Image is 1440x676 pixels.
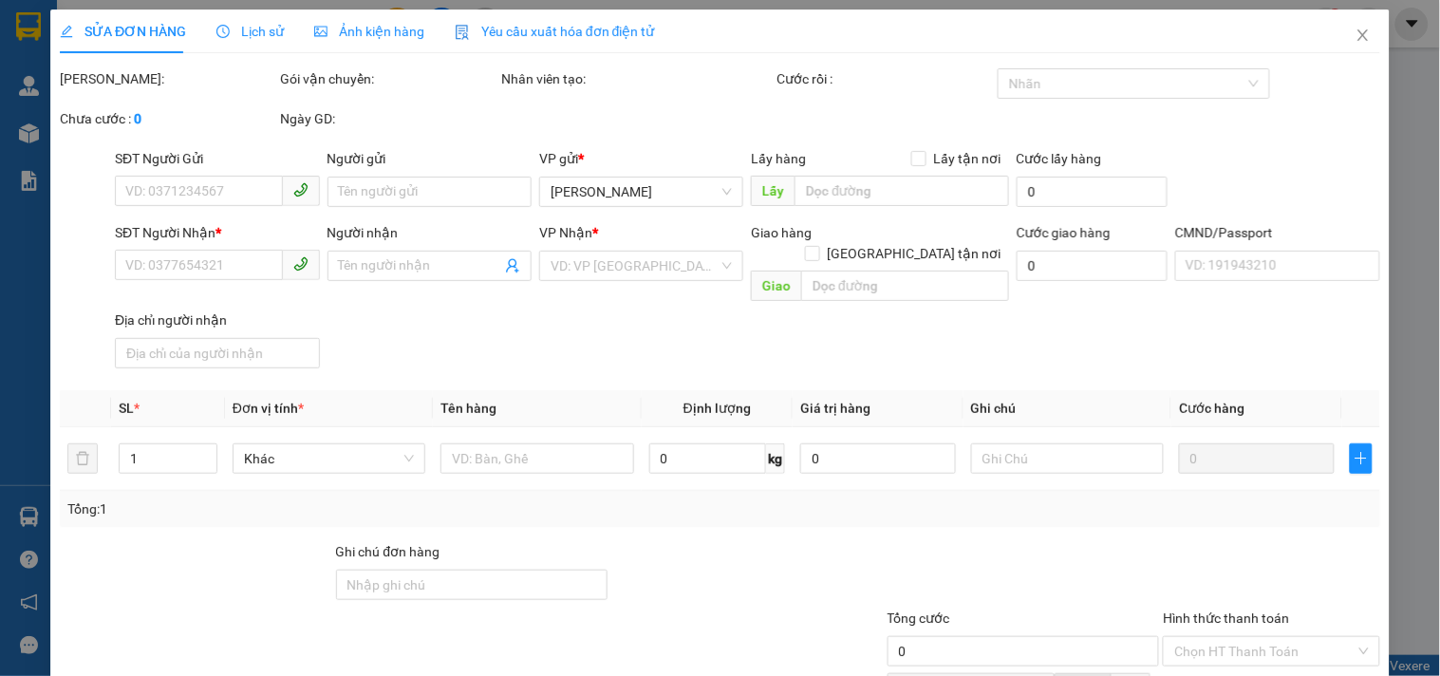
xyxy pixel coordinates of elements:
div: Địa chỉ người nhận [115,310,319,330]
span: close [1356,28,1371,43]
input: Cước lấy hàng [1017,177,1169,207]
input: Địa chỉ của người nhận [115,338,319,368]
span: Định lượng [683,401,751,416]
label: Cước lấy hàng [1017,151,1102,166]
span: user-add [505,258,520,273]
span: SỬA ĐƠN HÀNG [60,24,186,39]
div: Người nhận [327,222,532,243]
img: icon [455,25,470,40]
div: Chưa cước : [60,108,276,129]
span: Lấy tận nơi [926,148,1009,169]
div: CMND/Passport [1175,222,1379,243]
div: Ngày GD: [281,108,497,129]
span: Tổng cước [888,610,950,626]
label: Ghi chú đơn hàng [336,544,440,559]
span: Khác [244,444,414,473]
label: Cước giao hàng [1017,225,1111,240]
input: VD: Bàn, Ghế [440,443,633,474]
input: Cước giao hàng [1017,251,1169,281]
div: SĐT Người Gửi [115,148,319,169]
div: Người gửi [327,148,532,169]
div: [PERSON_NAME]: [60,68,276,89]
input: 0 [1179,443,1335,474]
button: plus [1350,443,1373,474]
span: picture [314,25,327,38]
span: kg [766,443,785,474]
span: Lịch sử [216,24,284,39]
span: Yêu cầu xuất hóa đơn điện tử [455,24,655,39]
input: Dọc đường [802,271,1009,301]
div: Gói vận chuyển: [281,68,497,89]
label: Hình thức thanh toán [1163,610,1289,626]
button: Close [1337,9,1390,63]
div: VP gửi [539,148,743,169]
span: phone [293,182,309,197]
span: Lấy hàng [752,151,807,166]
span: VP Nhận [539,225,592,240]
span: Lấy [752,176,795,206]
span: phone [293,256,309,272]
input: Ghi chú đơn hàng [336,570,608,600]
span: [GEOGRAPHIC_DATA] tận nơi [820,243,1009,264]
input: Ghi Chú [971,443,1164,474]
span: SL [119,401,134,416]
span: Tên hàng [440,401,496,416]
input: Dọc đường [795,176,1009,206]
span: Giá trị hàng [800,401,870,416]
span: Đơn vị tính [233,401,304,416]
span: Giao [752,271,802,301]
span: Ngã Tư Huyện [551,178,732,206]
div: Tổng: 1 [67,498,557,519]
div: Nhân viên tạo: [501,68,774,89]
span: Giao hàng [752,225,813,240]
span: Cước hàng [1179,401,1244,416]
button: delete [67,443,98,474]
span: Ảnh kiện hàng [314,24,424,39]
div: SĐT Người Nhận [115,222,319,243]
div: Cước rồi : [777,68,994,89]
span: clock-circle [216,25,230,38]
span: plus [1351,451,1372,466]
th: Ghi chú [963,390,1171,427]
span: edit [60,25,73,38]
b: 0 [134,111,141,126]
